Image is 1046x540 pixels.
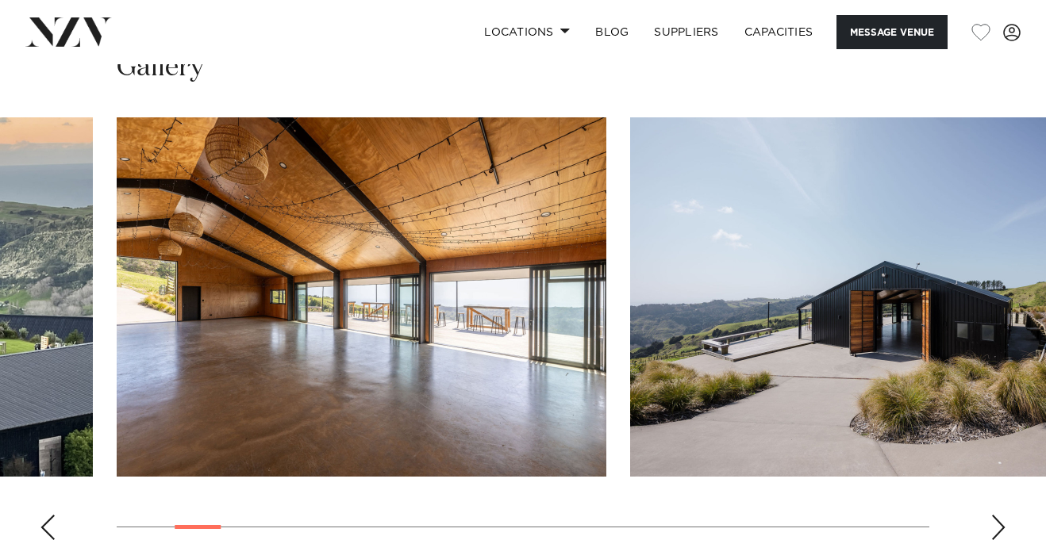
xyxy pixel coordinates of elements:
a: SUPPLIERS [641,15,731,49]
a: Capacities [732,15,826,49]
swiper-slide: 3 / 28 [117,117,606,477]
a: BLOG [583,15,641,49]
button: Message Venue [836,15,948,49]
img: nzv-logo.png [25,17,112,46]
a: Locations [471,15,583,49]
h2: Gallery [117,50,204,86]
